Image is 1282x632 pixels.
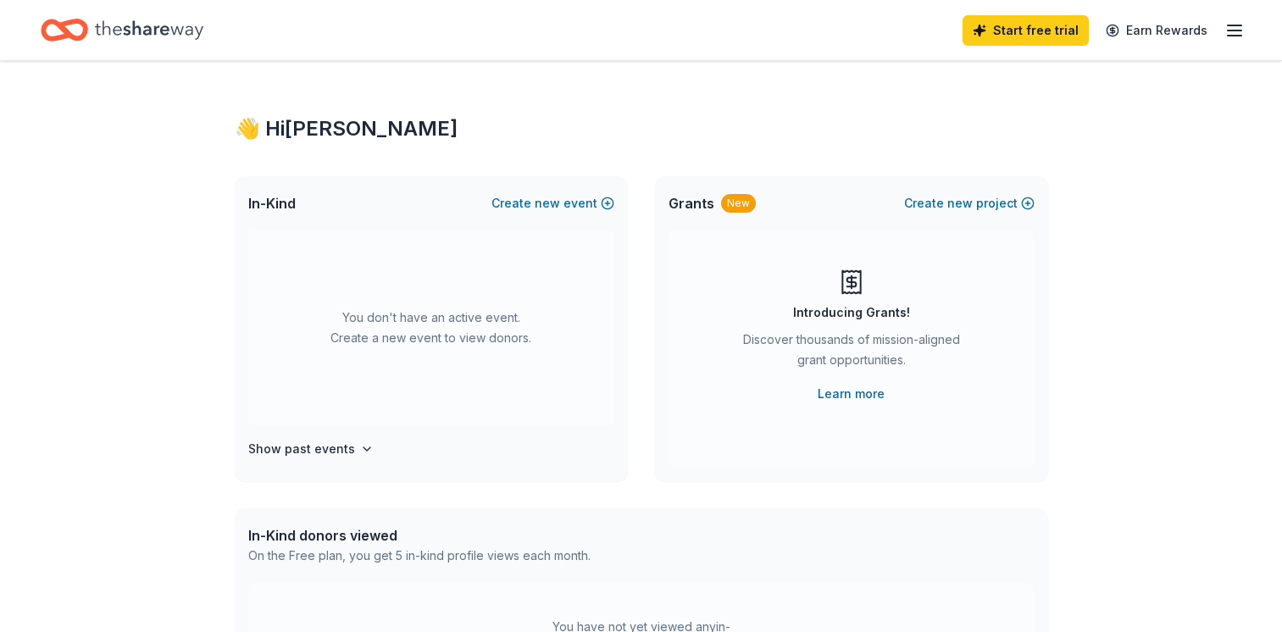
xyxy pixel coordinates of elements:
button: Createnewevent [491,193,614,213]
a: Learn more [818,384,885,404]
span: new [535,193,560,213]
h4: Show past events [248,439,355,459]
span: In-Kind [248,193,296,213]
div: Discover thousands of mission-aligned grant opportunities. [736,330,967,377]
button: Createnewproject [904,193,1035,213]
div: In-Kind donors viewed [248,525,591,546]
div: On the Free plan, you get 5 in-kind profile views each month. [248,546,591,566]
a: Home [41,10,203,50]
div: 👋 Hi [PERSON_NAME] [235,115,1048,142]
span: Grants [669,193,714,213]
div: New [721,194,756,213]
div: You don't have an active event. Create a new event to view donors. [248,230,614,425]
a: Earn Rewards [1096,15,1218,46]
div: Introducing Grants! [793,302,910,323]
button: Show past events [248,439,374,459]
span: new [947,193,973,213]
a: Start free trial [963,15,1089,46]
